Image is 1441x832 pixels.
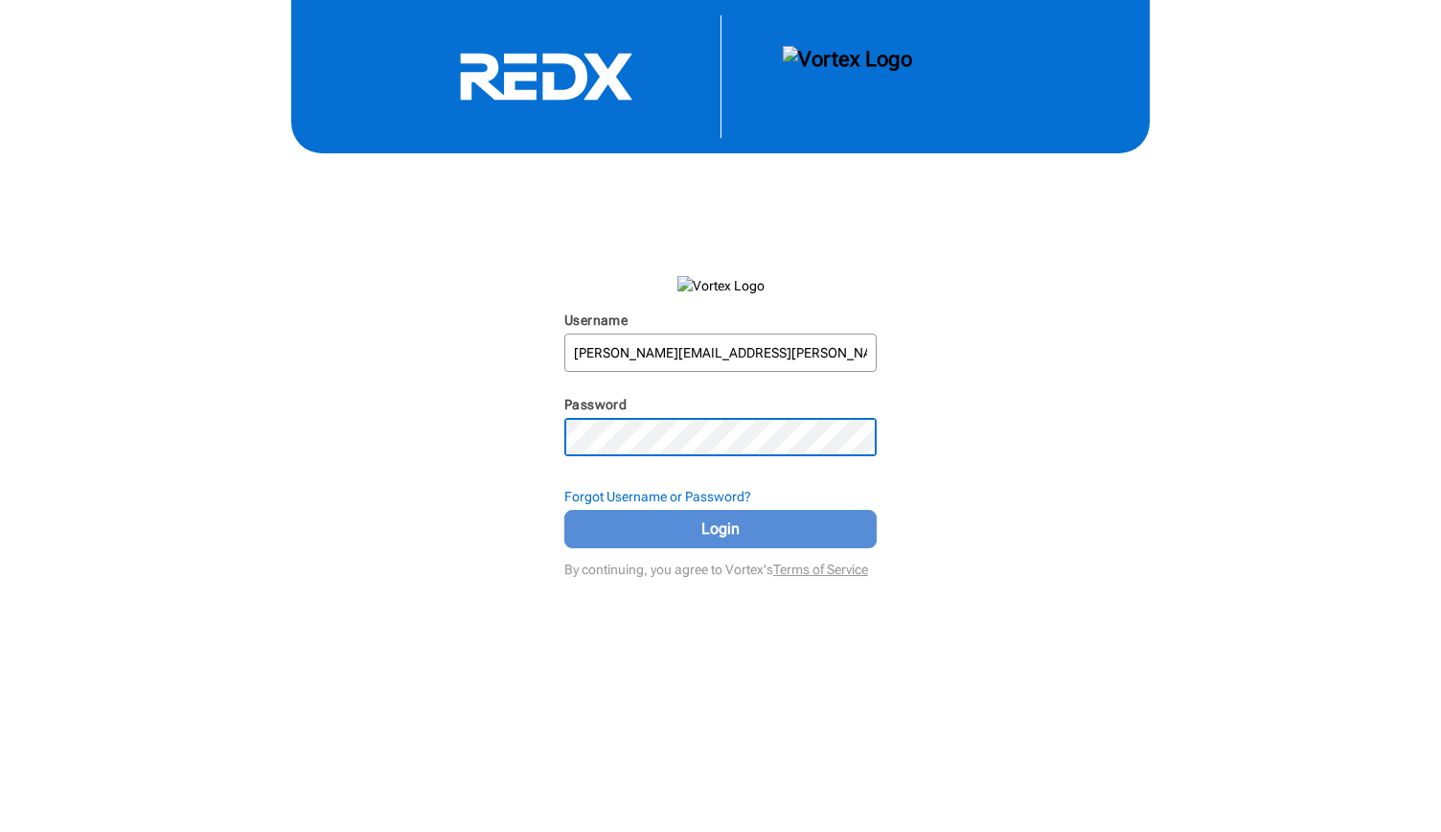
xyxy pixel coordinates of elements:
div: Forgot Username or Password? [564,487,877,506]
svg: RedX Logo [402,52,690,102]
label: Username [564,312,628,328]
span: Login [588,518,853,541]
button: Login [564,510,877,548]
img: Vortex Logo [783,46,912,107]
div: By continuing, you agree to Vortex's [564,552,877,579]
strong: Forgot Username or Password? [564,489,751,504]
label: Password [564,397,627,412]
img: Vortex Logo [677,276,765,295]
a: Terms of Service [773,562,868,577]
